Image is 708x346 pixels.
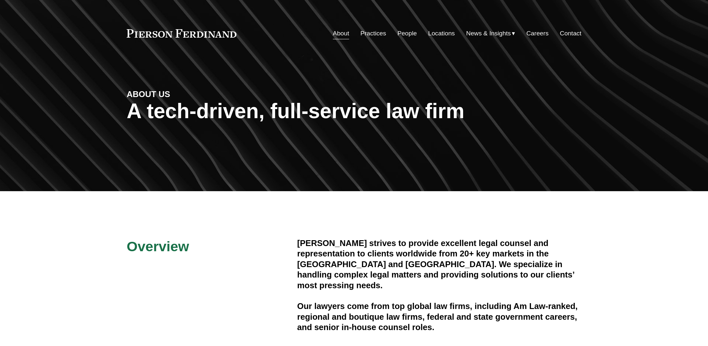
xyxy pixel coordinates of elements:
a: Practices [360,27,386,40]
a: People [398,27,417,40]
a: Locations [428,27,455,40]
strong: ABOUT US [127,90,170,99]
h4: Our lawyers come from top global law firms, including Am Law-ranked, regional and boutique law fi... [297,301,581,332]
h4: [PERSON_NAME] strives to provide excellent legal counsel and representation to clients worldwide ... [297,238,581,290]
span: News & Insights [466,28,511,39]
h1: A tech-driven, full-service law firm [127,99,581,123]
a: Contact [560,27,581,40]
a: folder dropdown [466,27,515,40]
span: Overview [127,239,189,254]
a: Careers [526,27,549,40]
a: About [333,27,349,40]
